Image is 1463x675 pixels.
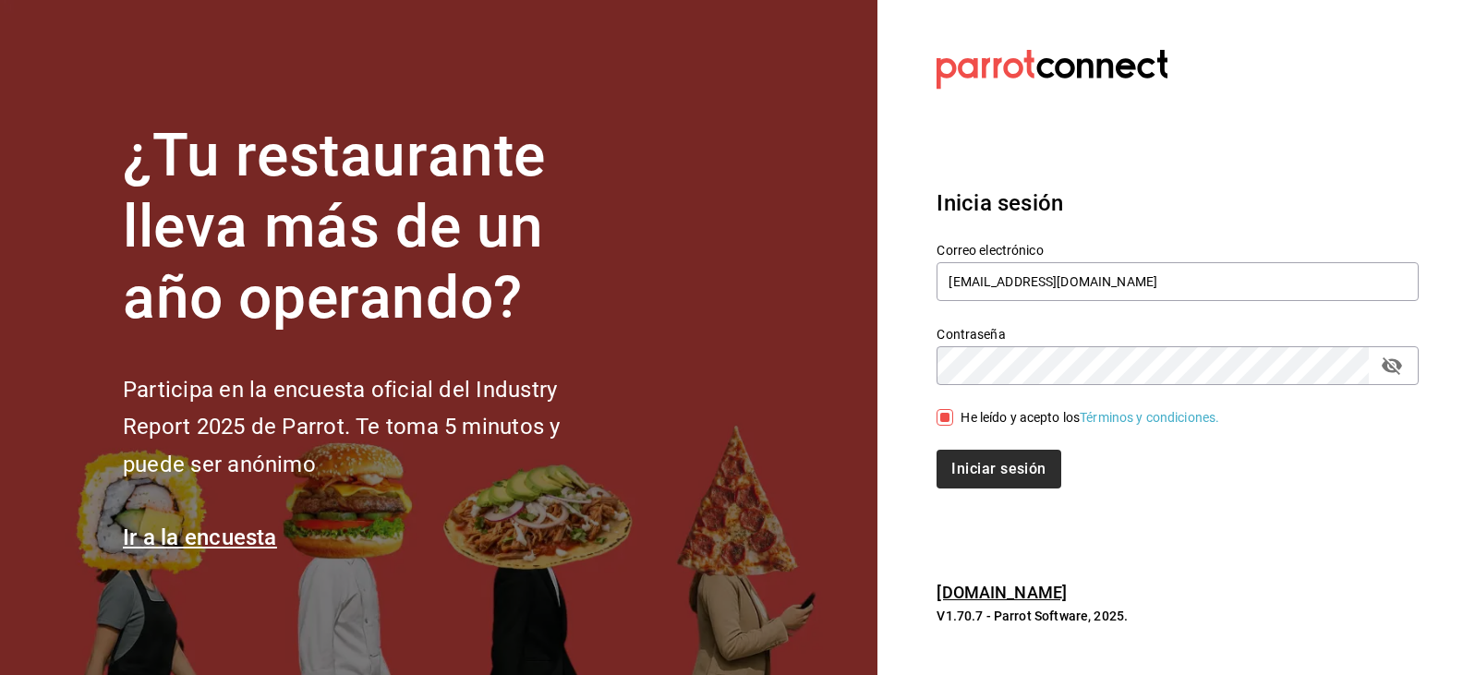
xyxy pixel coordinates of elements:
a: Ir a la encuesta [123,524,277,550]
h1: ¿Tu restaurante lleva más de un año operando? [123,121,622,333]
label: Contraseña [937,328,1419,341]
button: passwordField [1376,350,1408,381]
h2: Participa en la encuesta oficial del Industry Report 2025 de Parrot. Te toma 5 minutos y puede se... [123,371,622,484]
input: Ingresa tu correo electrónico [937,262,1419,301]
a: Términos y condiciones. [1080,410,1219,425]
label: Correo electrónico [937,244,1419,257]
h3: Inicia sesión [937,187,1419,220]
button: Iniciar sesión [937,450,1060,488]
p: V1.70.7 - Parrot Software, 2025. [937,607,1419,625]
a: [DOMAIN_NAME] [937,583,1067,602]
div: He leído y acepto los [961,408,1219,428]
